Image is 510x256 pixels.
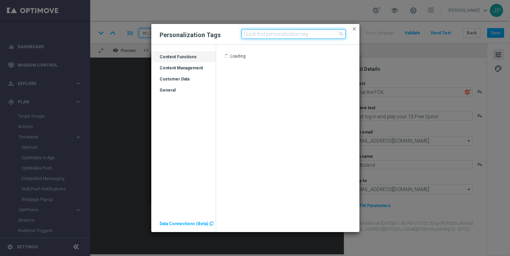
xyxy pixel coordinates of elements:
[151,65,216,76] div: Content Management
[151,54,216,65] div: Content Functions
[151,85,216,96] div: Press SPACE to select this row.
[209,222,213,226] span: 
[151,62,216,74] div: Press SPACE to select this row.
[151,51,216,62] div: Press SPACE to deselect this row.
[351,26,357,32] span: close
[151,76,216,87] div: Customer Data
[160,31,221,39] h2: Personalization Tags
[339,31,344,37] span: search
[160,221,208,226] span: Data Connections (Beta)
[151,87,216,99] div: General
[151,74,216,85] div: Press SPACE to select this row.
[216,53,360,62] div: Press SPACE to select this row.
[241,29,346,39] input: Quick find personalization tag
[230,53,246,59] div: Loading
